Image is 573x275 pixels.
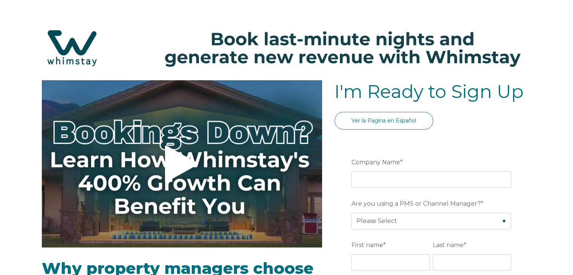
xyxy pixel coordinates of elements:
span: Are you using a PMS or Channel Manager? [351,198,481,209]
a: Ver la Pagina en Español [335,112,433,130]
span: First name [351,239,383,251]
img: Hubspot header for SSOB (4) [8,18,565,78]
span: Company Name [351,156,400,168]
span: Last name [433,239,464,251]
span: I'm Ready to Sign Up [335,81,524,102]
